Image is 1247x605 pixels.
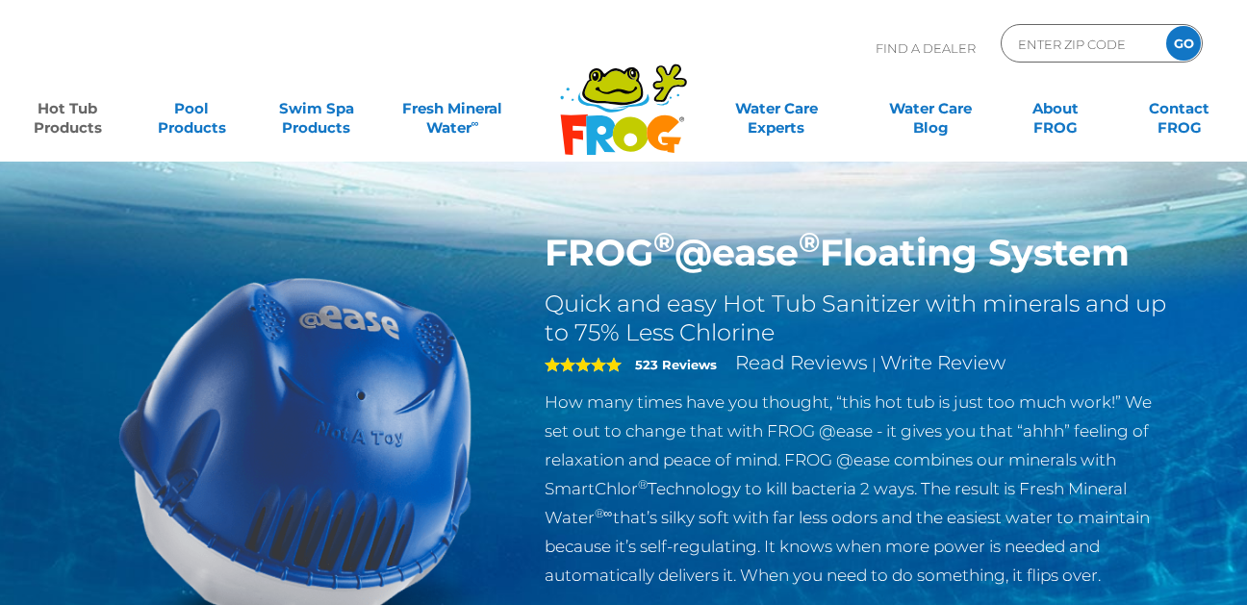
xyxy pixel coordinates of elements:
span: | [872,355,877,373]
a: Water CareExperts [698,89,854,128]
sup: ® [799,225,820,259]
a: Hot TubProducts [19,89,115,128]
a: Swim SpaProducts [267,89,364,128]
sup: ® [653,225,674,259]
sup: ® [638,477,648,492]
sup: ®∞ [595,506,613,520]
a: AboutFROG [1006,89,1103,128]
a: Water CareBlog [882,89,979,128]
sup: ∞ [471,116,479,130]
p: How many times have you thought, “this hot tub is just too much work!” We set out to change that ... [545,388,1173,590]
span: 5 [545,357,622,372]
a: Write Review [880,351,1005,374]
a: PoolProducts [143,89,240,128]
input: GO [1166,26,1201,61]
img: Frog Products Logo [549,38,698,156]
a: ContactFROG [1132,89,1228,128]
a: Fresh MineralWater∞ [393,89,514,128]
strong: 523 Reviews [635,357,717,372]
h1: FROG @ease Floating System [545,231,1173,275]
h2: Quick and easy Hot Tub Sanitizer with minerals and up to 75% Less Chlorine [545,290,1173,347]
a: Read Reviews [735,351,868,374]
p: Find A Dealer [876,24,976,72]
